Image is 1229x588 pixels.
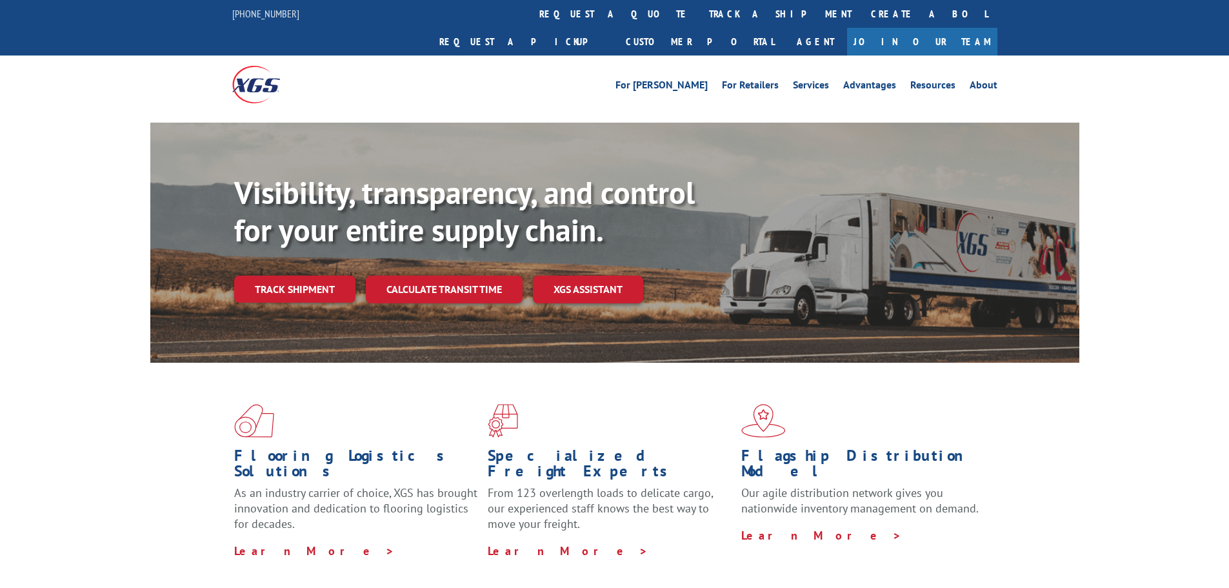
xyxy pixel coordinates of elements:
img: xgs-icon-total-supply-chain-intelligence-red [234,404,274,438]
span: Our agile distribution network gives you nationwide inventory management on demand. [741,485,979,516]
h1: Flagship Distribution Model [741,448,985,485]
a: Advantages [843,80,896,94]
a: XGS ASSISTANT [533,276,643,303]
a: For [PERSON_NAME] [615,80,708,94]
h1: Flooring Logistics Solutions [234,448,478,485]
img: xgs-icon-focused-on-flooring-red [488,404,518,438]
a: [PHONE_NUMBER] [232,7,299,20]
a: Track shipment [234,276,355,303]
a: About [970,80,997,94]
a: Request a pickup [430,28,616,56]
a: Services [793,80,829,94]
a: Calculate transit time [366,276,523,303]
span: As an industry carrier of choice, XGS has brought innovation and dedication to flooring logistics... [234,485,477,531]
a: Resources [910,80,955,94]
a: Join Our Team [847,28,997,56]
a: Agent [784,28,847,56]
h1: Specialized Freight Experts [488,448,732,485]
a: Learn More > [234,543,395,558]
a: For Retailers [722,80,779,94]
img: xgs-icon-flagship-distribution-model-red [741,404,786,438]
a: Learn More > [741,528,902,543]
b: Visibility, transparency, and control for your entire supply chain. [234,172,695,250]
p: From 123 overlength loads to delicate cargo, our experienced staff knows the best way to move you... [488,485,732,543]
a: Learn More > [488,543,648,558]
a: Customer Portal [616,28,784,56]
